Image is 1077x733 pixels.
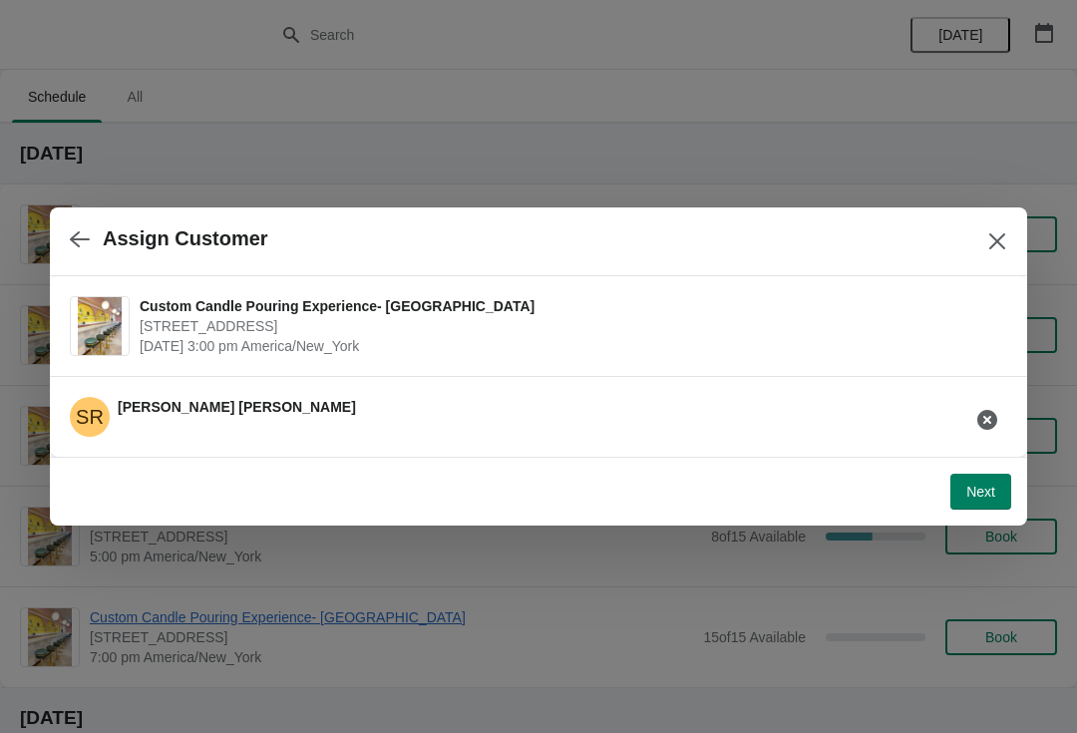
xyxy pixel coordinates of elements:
span: [PERSON_NAME] [PERSON_NAME] [118,399,356,415]
text: SR [76,406,104,428]
button: Close [979,223,1015,259]
img: Custom Candle Pouring Experience- Delray Beach | 415 East Atlantic Avenue, Delray Beach, FL, USA ... [78,297,122,355]
span: [DATE] 3:00 pm America/New_York [140,336,997,356]
span: Custom Candle Pouring Experience- [GEOGRAPHIC_DATA] [140,296,997,316]
h2: Assign Customer [103,227,268,250]
span: Next [966,484,995,500]
span: Sam [70,397,110,437]
button: Next [950,474,1011,510]
span: [STREET_ADDRESS] [140,316,997,336]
